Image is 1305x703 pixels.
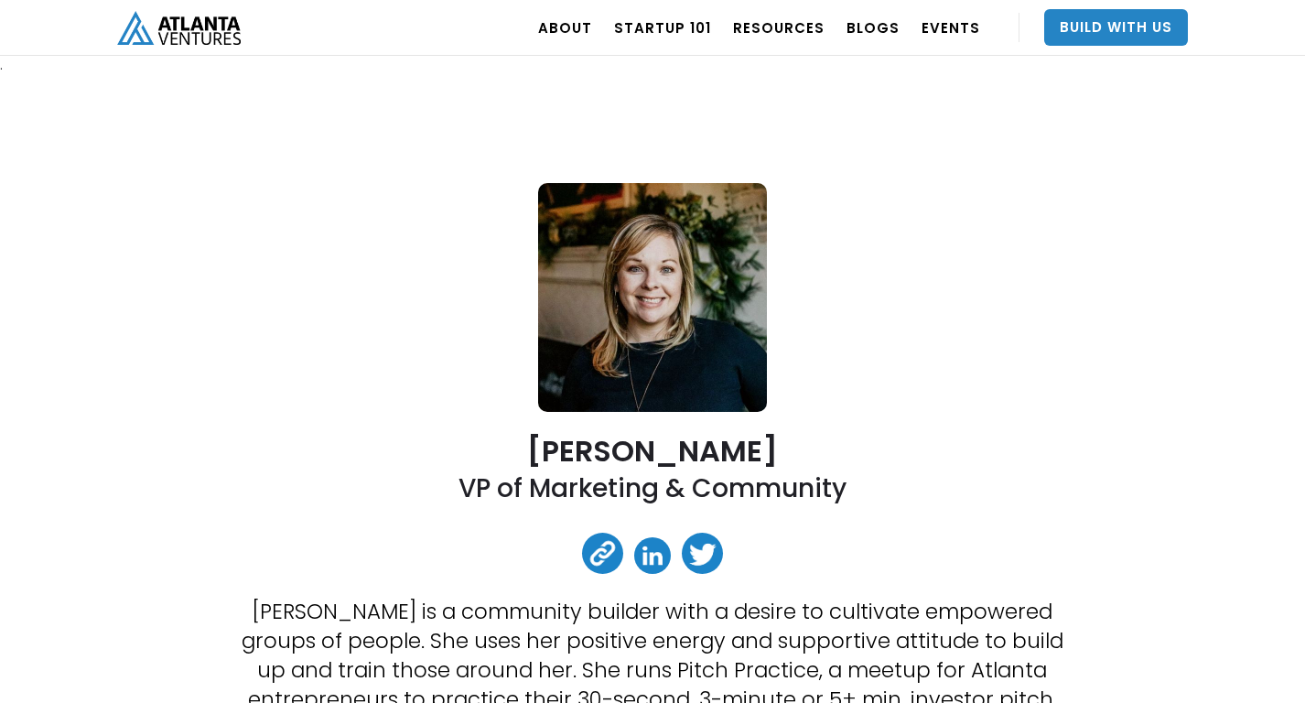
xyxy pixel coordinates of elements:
[733,2,825,53] a: RESOURCES
[458,471,847,505] h2: VP of Marketing & Community
[614,2,711,53] a: Startup 101
[538,2,592,53] a: ABOUT
[847,2,900,53] a: BLOGS
[527,435,778,467] h2: [PERSON_NAME]
[1044,9,1188,46] a: Build With Us
[922,2,980,53] a: EVENTS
